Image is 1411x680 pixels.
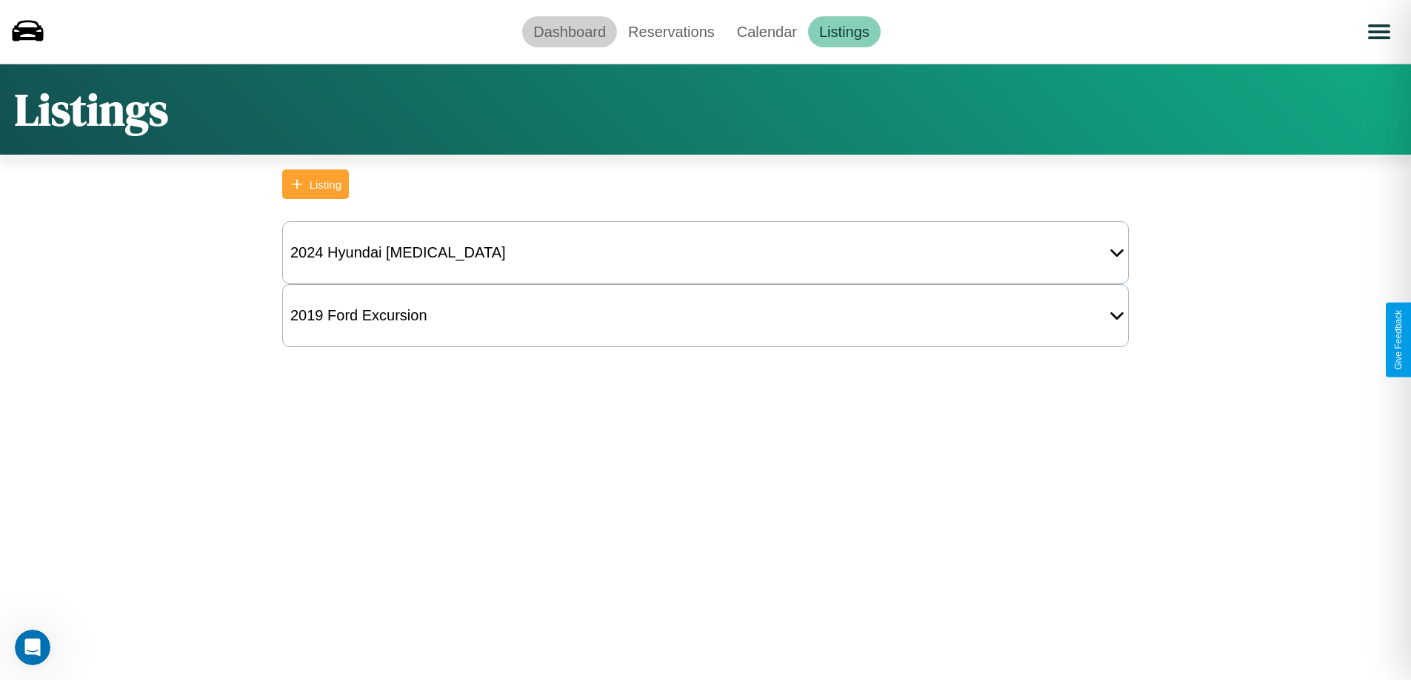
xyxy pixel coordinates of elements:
[283,237,513,269] div: 2024 Hyundai [MEDICAL_DATA]
[15,630,50,665] iframe: Intercom live chat
[310,178,341,191] div: Listing
[522,16,617,47] a: Dashboard
[808,16,881,47] a: Listings
[617,16,726,47] a: Reservations
[1393,310,1404,370] div: Give Feedback
[15,79,168,140] h1: Listings
[1358,11,1400,53] button: Open menu
[726,16,808,47] a: Calendar
[283,300,435,331] div: 2019 Ford Excursion
[282,169,349,199] button: Listing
